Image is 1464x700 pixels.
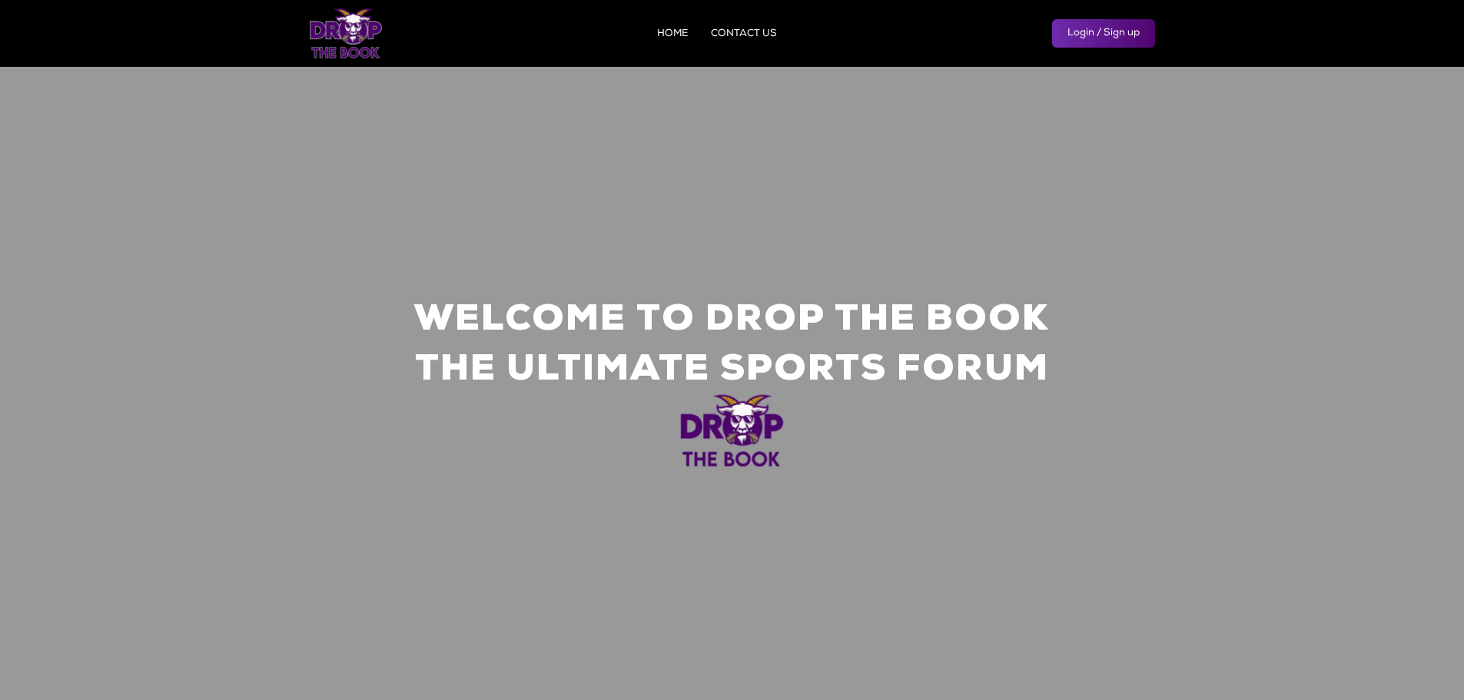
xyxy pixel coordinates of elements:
img: logo.png [310,8,383,59]
h1: The Ultimate Sports Forum [415,349,1049,393]
a: HOME [657,29,688,39]
a: Login / Sign up [1052,19,1155,48]
a: CONTACT US [711,29,777,39]
img: logo.png [679,393,785,469]
h1: Welcome to Drop the Book [414,299,1050,343]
